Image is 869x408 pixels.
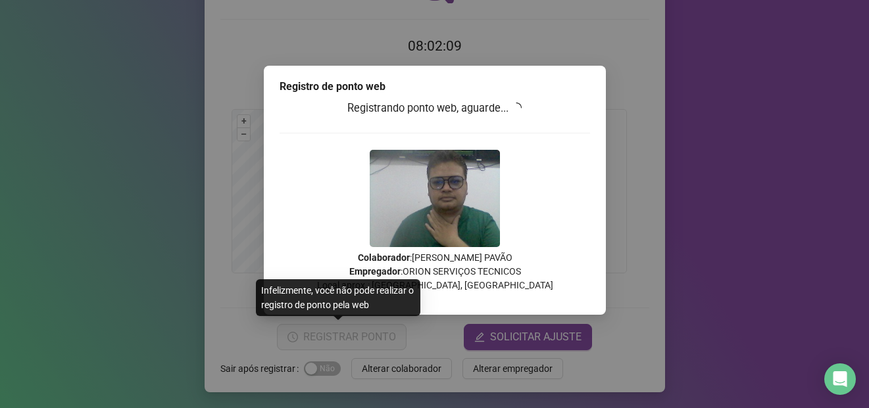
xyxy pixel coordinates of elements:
[509,100,524,115] span: loading
[349,266,400,277] strong: Empregador
[357,252,409,263] strong: Colaborador
[824,363,856,395] div: Open Intercom Messenger
[280,100,590,117] h3: Registrando ponto web, aguarde...
[370,150,500,247] img: 9k=
[280,79,590,95] div: Registro de ponto web
[256,279,420,316] div: Infelizmente, você não pode realizar o registro de ponto pela web
[280,251,590,292] p: : [PERSON_NAME] PAVÃO : ORION SERVIÇOS TECNICOS Local aprox.: [GEOGRAPHIC_DATA], [GEOGRAPHIC_DATA]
